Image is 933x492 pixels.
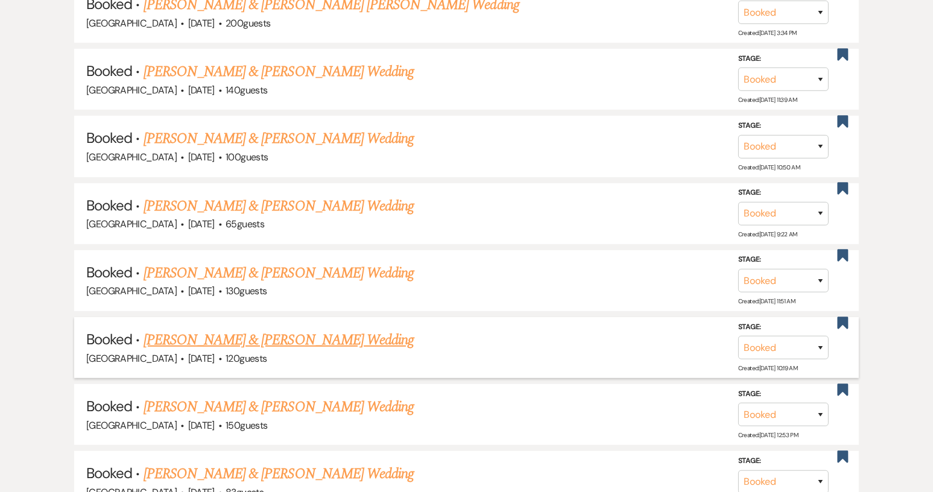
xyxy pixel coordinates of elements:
span: [GEOGRAPHIC_DATA] [86,84,177,96]
span: [DATE] [188,419,215,432]
a: [PERSON_NAME] & [PERSON_NAME] Wedding [144,396,414,418]
span: 140 guests [226,84,267,96]
span: 100 guests [226,151,268,163]
span: [DATE] [188,352,215,365]
span: Created: [DATE] 12:53 PM [738,431,798,439]
span: 150 guests [226,419,267,432]
label: Stage: [738,455,829,468]
a: [PERSON_NAME] & [PERSON_NAME] Wedding [144,262,414,284]
a: [PERSON_NAME] & [PERSON_NAME] Wedding [144,329,414,351]
span: [GEOGRAPHIC_DATA] [86,218,177,230]
span: Booked [86,263,132,282]
label: Stage: [738,321,829,334]
span: [DATE] [188,218,215,230]
span: Booked [86,330,132,348]
label: Stage: [738,253,829,266]
span: Booked [86,397,132,415]
span: Booked [86,196,132,215]
span: Created: [DATE] 9:22 AM [738,230,797,238]
a: [PERSON_NAME] & [PERSON_NAME] Wedding [144,128,414,150]
span: [DATE] [188,285,215,297]
span: [GEOGRAPHIC_DATA] [86,17,177,30]
span: Created: [DATE] 11:39 AM [738,96,797,104]
span: Booked [86,61,132,80]
span: 130 guests [226,285,267,297]
span: [GEOGRAPHIC_DATA] [86,285,177,297]
label: Stage: [738,119,829,133]
span: Created: [DATE] 10:50 AM [738,163,800,171]
label: Stage: [738,186,829,200]
span: Created: [DATE] 10:19 AM [738,364,797,372]
label: Stage: [738,52,829,66]
span: Created: [DATE] 3:34 PM [738,29,797,37]
span: Booked [86,464,132,482]
span: [GEOGRAPHIC_DATA] [86,151,177,163]
span: 120 guests [226,352,267,365]
span: [DATE] [188,151,215,163]
span: 200 guests [226,17,270,30]
a: [PERSON_NAME] & [PERSON_NAME] Wedding [144,195,414,217]
span: [GEOGRAPHIC_DATA] [86,419,177,432]
span: 65 guests [226,218,264,230]
span: [DATE] [188,84,215,96]
span: Created: [DATE] 11:51 AM [738,297,795,305]
span: [DATE] [188,17,215,30]
span: Booked [86,128,132,147]
a: [PERSON_NAME] & [PERSON_NAME] Wedding [144,463,414,485]
label: Stage: [738,388,829,401]
a: [PERSON_NAME] & [PERSON_NAME] Wedding [144,61,414,83]
span: [GEOGRAPHIC_DATA] [86,352,177,365]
